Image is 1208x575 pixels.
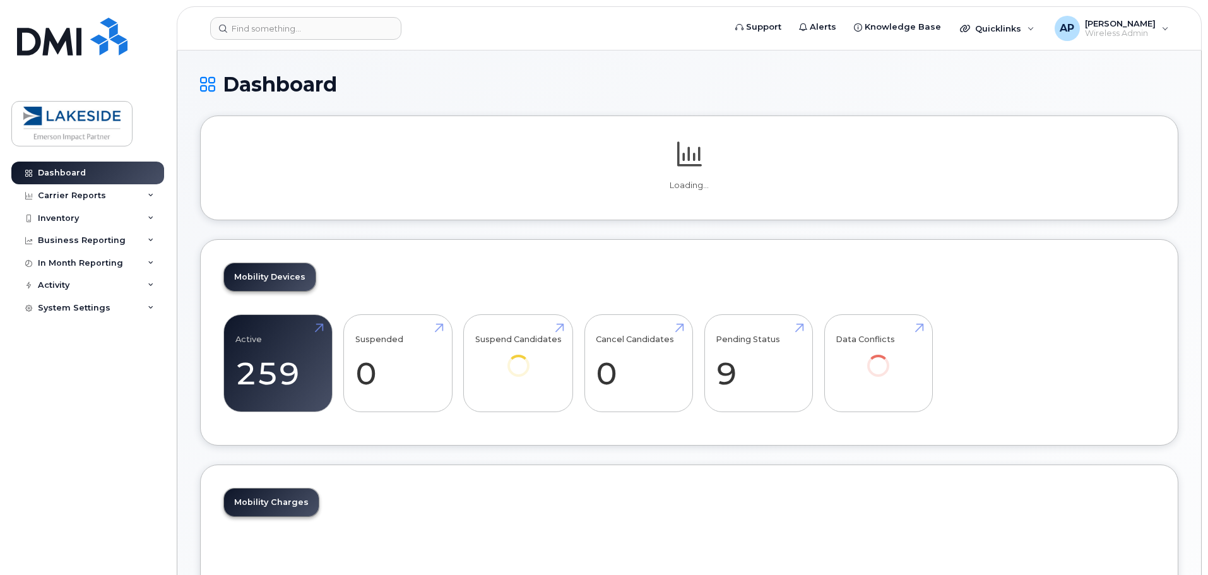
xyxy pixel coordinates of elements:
a: Cancel Candidates 0 [596,322,681,405]
a: Suspend Candidates [475,322,562,394]
a: Suspended 0 [355,322,441,405]
a: Pending Status 9 [716,322,801,405]
p: Loading... [223,180,1155,191]
h1: Dashboard [200,73,1178,95]
a: Data Conflicts [836,322,921,394]
a: Mobility Devices [224,263,316,291]
a: Mobility Charges [224,489,319,516]
a: Active 259 [235,322,321,405]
